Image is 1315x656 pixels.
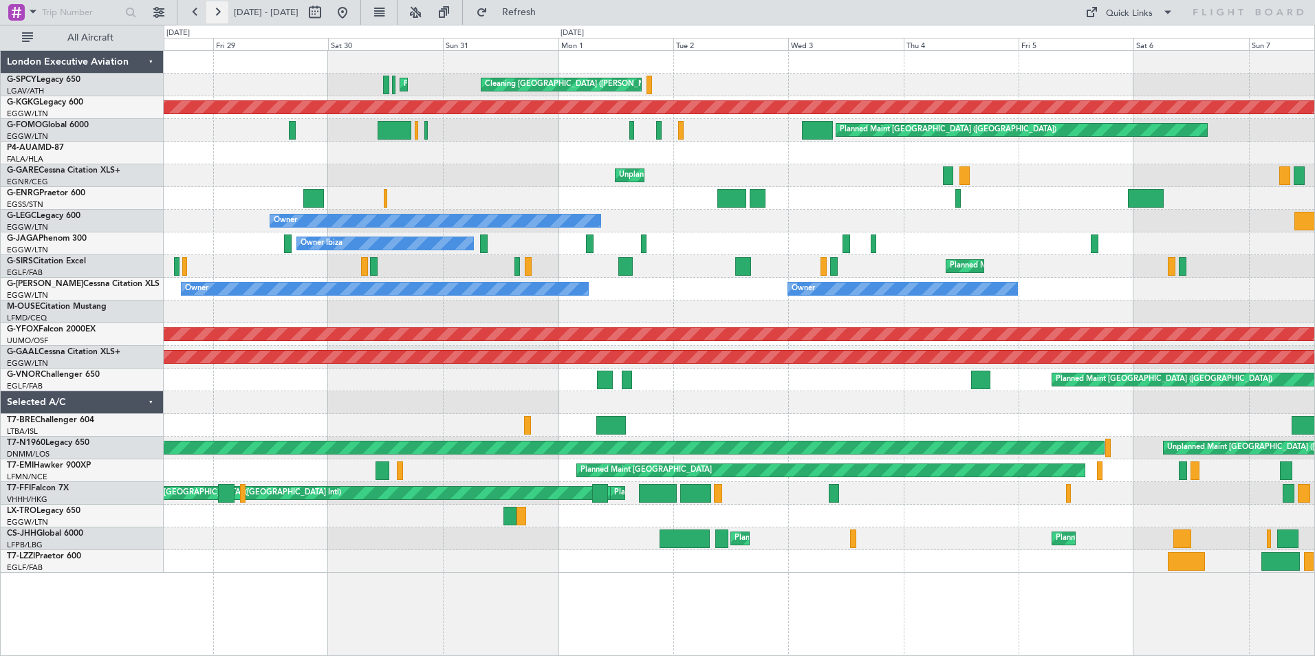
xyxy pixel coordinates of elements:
a: G-[PERSON_NAME]Cessna Citation XLS [7,280,160,288]
span: P4-AUA [7,144,38,152]
div: Owner [792,278,815,299]
span: G-KGKG [7,98,39,107]
span: G-ENRG [7,189,39,197]
a: G-SPCYLegacy 650 [7,76,80,84]
button: Refresh [470,1,552,23]
span: LX-TRO [7,507,36,515]
div: Fri 5 [1019,38,1133,50]
a: T7-FFIFalcon 7X [7,484,69,492]
a: G-FOMOGlobal 6000 [7,121,89,129]
span: T7-BRE [7,416,35,424]
span: G-SPCY [7,76,36,84]
a: EGGW/LTN [7,290,48,300]
input: Trip Number [42,2,121,23]
span: G-GARE [7,166,39,175]
a: EGLF/FAB [7,381,43,391]
a: CS-JHHGlobal 6000 [7,529,83,538]
div: Planned Maint [GEOGRAPHIC_DATA] ([GEOGRAPHIC_DATA]) [950,256,1166,276]
a: LGAV/ATH [7,86,44,96]
a: T7-BREChallenger 604 [7,416,94,424]
a: G-YFOXFalcon 2000EX [7,325,96,334]
div: Mon 1 [558,38,673,50]
div: Planned Maint Athens ([PERSON_NAME] Intl) [404,74,562,95]
a: EGSS/STN [7,199,43,210]
span: All Aircraft [36,33,145,43]
span: G-YFOX [7,325,39,334]
a: G-LEGCLegacy 600 [7,212,80,220]
div: Owner Ibiza [301,233,343,254]
div: [DATE] [166,28,190,39]
a: G-SIRSCitation Excel [7,257,86,265]
div: Cleaning [GEOGRAPHIC_DATA] ([PERSON_NAME] Intl) [485,74,679,95]
div: Owner [185,278,208,299]
span: G-GAAL [7,348,39,356]
div: Planned Maint [GEOGRAPHIC_DATA] ([GEOGRAPHIC_DATA]) [840,120,1056,140]
a: T7-EMIHawker 900XP [7,461,91,470]
a: EGGW/LTN [7,109,48,119]
a: G-GAALCessna Citation XLS+ [7,348,120,356]
a: G-JAGAPhenom 300 [7,234,87,243]
div: Unplanned Maint [PERSON_NAME] [619,165,743,186]
a: FALA/HLA [7,154,43,164]
a: T7-LZZIPraetor 600 [7,552,81,560]
a: LTBA/ISL [7,426,38,437]
span: G-SIRS [7,257,33,265]
div: Planned Maint [GEOGRAPHIC_DATA] [580,460,712,481]
span: T7-N1960 [7,439,45,447]
div: Sat 6 [1133,38,1248,50]
span: [DATE] - [DATE] [234,6,298,19]
a: UUMO/OSF [7,336,48,346]
a: DNMM/LOS [7,449,50,459]
div: Planned Maint [GEOGRAPHIC_DATA] ([GEOGRAPHIC_DATA]) [735,528,951,549]
span: T7-EMI [7,461,34,470]
div: Planned Maint [GEOGRAPHIC_DATA] ([GEOGRAPHIC_DATA] Intl) [614,483,844,503]
div: Planned Maint [GEOGRAPHIC_DATA] ([GEOGRAPHIC_DATA]) [1056,369,1272,390]
button: Quick Links [1078,1,1180,23]
a: EGGW/LTN [7,222,48,232]
a: EGGW/LTN [7,517,48,527]
a: LFMN/NCE [7,472,47,482]
a: EGLF/FAB [7,267,43,278]
span: CS-JHH [7,529,36,538]
span: M-OUSE [7,303,40,311]
div: Owner [274,210,297,231]
div: Sun 31 [443,38,558,50]
a: EGGW/LTN [7,245,48,255]
div: Planned Maint [GEOGRAPHIC_DATA] ([GEOGRAPHIC_DATA]) [1056,528,1272,549]
div: Wed 3 [788,38,903,50]
a: M-OUSECitation Mustang [7,303,107,311]
div: Quick Links [1106,7,1153,21]
a: LX-TROLegacy 650 [7,507,80,515]
a: T7-N1960Legacy 650 [7,439,89,447]
a: EGGW/LTN [7,358,48,369]
div: [DATE] [561,28,584,39]
a: VHHH/HKG [7,494,47,505]
button: All Aircraft [15,27,149,49]
a: EGNR/CEG [7,177,48,187]
a: G-KGKGLegacy 600 [7,98,83,107]
a: G-ENRGPraetor 600 [7,189,85,197]
div: Tue 2 [673,38,788,50]
a: EGGW/LTN [7,131,48,142]
span: Refresh [490,8,548,17]
span: G-[PERSON_NAME] [7,280,83,288]
span: G-JAGA [7,234,39,243]
span: G-FOMO [7,121,42,129]
span: G-LEGC [7,212,36,220]
a: G-VNORChallenger 650 [7,371,100,379]
div: Thu 4 [904,38,1019,50]
a: G-GARECessna Citation XLS+ [7,166,120,175]
span: G-VNOR [7,371,41,379]
span: T7-LZZI [7,552,35,560]
a: P4-AUAMD-87 [7,144,64,152]
a: LFMD/CEQ [7,313,47,323]
a: EGLF/FAB [7,562,43,573]
span: T7-FFI [7,484,31,492]
a: LFPB/LBG [7,540,43,550]
div: Sat 30 [328,38,443,50]
div: Fri 29 [213,38,328,50]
